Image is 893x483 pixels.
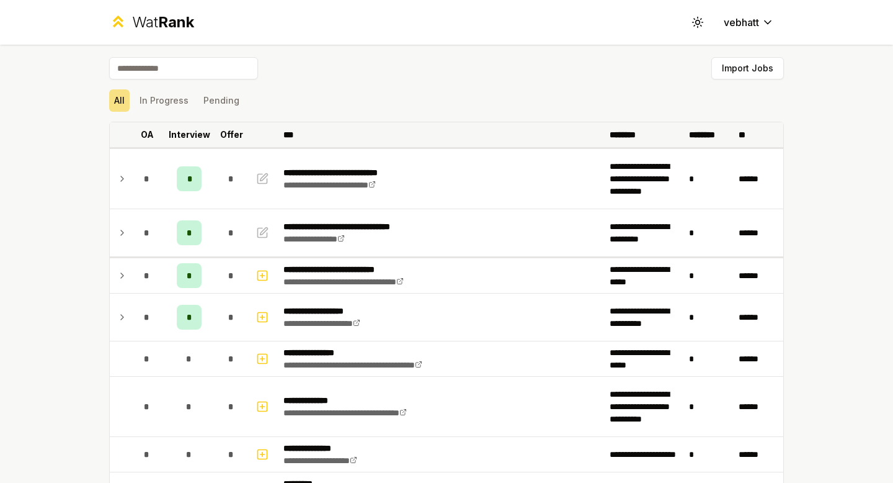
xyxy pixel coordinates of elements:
[198,89,244,112] button: Pending
[132,12,194,32] div: Wat
[109,89,130,112] button: All
[141,129,154,141] p: OA
[158,13,194,31] span: Rank
[714,11,784,34] button: vebhatt
[711,57,784,79] button: Import Jobs
[109,12,194,32] a: WatRank
[169,129,210,141] p: Interview
[135,89,193,112] button: In Progress
[724,15,759,30] span: vebhatt
[220,129,243,141] p: Offer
